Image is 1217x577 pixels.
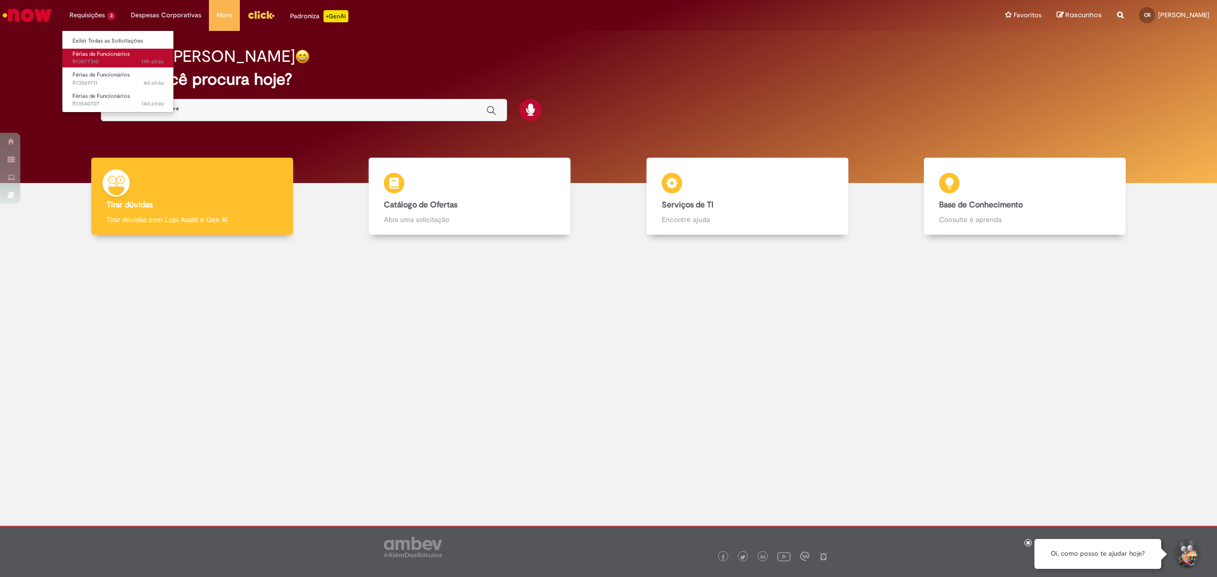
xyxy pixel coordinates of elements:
h2: Bom dia, [PERSON_NAME] [101,48,295,65]
span: CR [1144,12,1151,18]
a: Rascunhos [1057,11,1102,20]
a: Catálogo de Ofertas Abra uma solicitação [331,158,609,235]
b: Catálogo de Ofertas [384,200,457,210]
img: logo_footer_youtube.png [777,550,791,563]
a: Serviços de TI Encontre ajuda [608,158,886,235]
a: Exibir Todas as Solicitações [62,35,174,47]
button: Iniciar Conversa de Suporte [1171,539,1202,569]
img: click_logo_yellow_360x200.png [247,7,275,22]
p: Abra uma solicitação [384,214,555,225]
ul: Requisições [62,30,174,113]
h2: O que você procura hoje? [101,70,1116,88]
span: R13540707 [73,100,164,108]
img: logo_footer_linkedin.png [761,554,766,560]
p: +GenAi [324,10,348,22]
span: Despesas Corporativas [131,10,201,20]
div: Oi, como posso te ajudar hoje? [1034,539,1161,569]
span: Requisições [69,10,105,20]
div: Padroniza [290,10,348,22]
b: Serviços de TI [662,200,713,210]
p: Consulte e aprenda [939,214,1111,225]
img: logo_footer_facebook.png [721,555,726,560]
span: Favoritos [1014,10,1042,20]
img: logo_footer_twitter.png [740,555,745,560]
b: Base de Conhecimento [939,200,1023,210]
time: 16/09/2025 16:18:36 [141,100,164,107]
span: Férias de Funcionários [73,50,130,58]
span: Férias de Funcionários [73,71,130,79]
a: Aberto R13569711 : Férias de Funcionários [62,69,174,88]
a: Aberto R13540707 : Férias de Funcionários [62,91,174,110]
span: Rascunhos [1065,10,1102,20]
img: happy-face.png [295,49,310,64]
b: Tirar dúvidas [106,200,153,210]
span: 3 [107,12,116,20]
span: R13577310 [73,58,164,66]
span: 14d atrás [141,100,164,107]
a: Base de Conhecimento Consulte e aprenda [886,158,1164,235]
span: [PERSON_NAME] [1158,11,1209,19]
img: logo_footer_workplace.png [800,552,809,561]
p: Tirar dúvidas com Lupi Assist e Gen Ai [106,214,278,225]
p: Encontre ajuda [662,214,833,225]
a: Aberto R13577310 : Férias de Funcionários [62,49,174,67]
span: 4d atrás [144,79,164,87]
span: R13569711 [73,79,164,87]
span: More [217,10,232,20]
span: 19h atrás [141,58,164,65]
img: logo_footer_naosei.png [819,552,828,561]
span: Férias de Funcionários [73,92,130,100]
a: Tirar dúvidas Tirar dúvidas com Lupi Assist e Gen Ai [53,158,331,235]
img: ServiceNow [1,5,53,25]
time: 26/09/2025 10:20:06 [144,79,164,87]
time: 29/09/2025 14:32:48 [141,58,164,65]
img: logo_footer_ambev_rotulo_gray.png [384,537,442,557]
